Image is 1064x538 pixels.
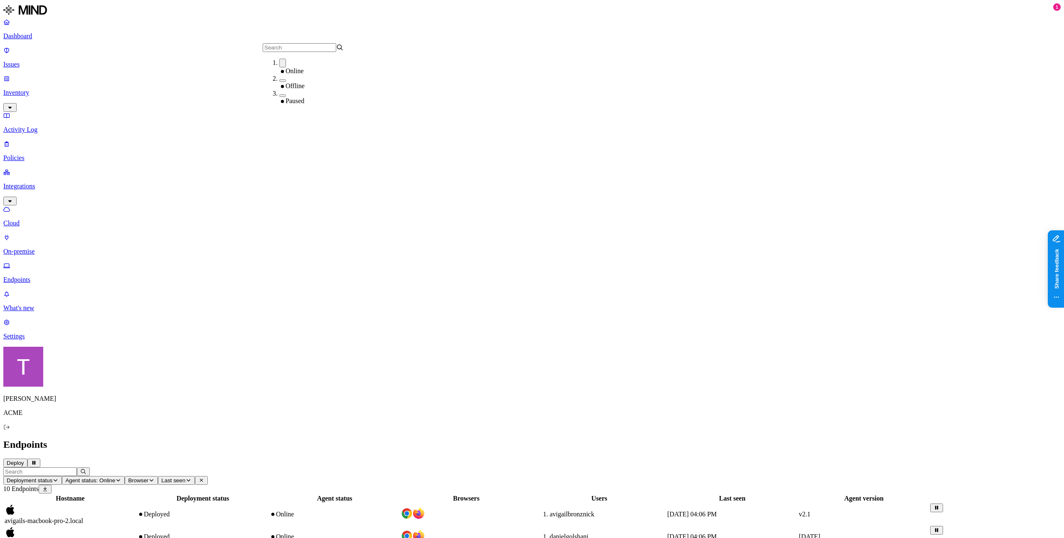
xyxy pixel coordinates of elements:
[3,112,1061,133] a: Activity Log
[3,459,27,467] button: Deploy
[3,3,47,17] img: MIND
[3,205,1061,227] a: Cloud
[279,82,360,90] div: Offline
[128,477,148,484] span: Browser
[3,168,1061,204] a: Integrations
[3,290,1061,312] a: What's new
[5,517,83,524] span: avigails-macbook-pro-2.local
[667,511,717,518] span: [DATE] 04:06 PM
[3,126,1061,133] p: Activity Log
[401,508,413,519] img: chrome.svg
[161,477,185,484] span: Last seen
[3,347,43,387] img: Tzvi Shir-Vaknin
[5,526,16,538] img: macos.svg
[401,495,531,502] div: Browsers
[3,61,1061,68] p: Issues
[270,511,399,518] div: Online
[3,409,1061,417] p: ACME
[3,89,1061,96] p: Inventory
[3,183,1061,190] p: Integrations
[3,276,1061,284] p: Endpoints
[7,477,52,484] span: Deployment status
[3,304,1061,312] p: What's new
[5,504,16,516] img: macos.svg
[138,511,268,518] div: Deployed
[3,75,1061,111] a: Inventory
[3,333,1061,340] p: Settings
[3,47,1061,68] a: Issues
[3,154,1061,162] p: Policies
[533,495,665,502] div: Users
[3,234,1061,255] a: On-premise
[3,18,1061,40] a: Dashboard
[279,97,360,105] div: Paused
[3,140,1061,162] a: Policies
[263,43,336,52] input: Search
[3,318,1061,340] a: Settings
[3,439,1061,450] h2: Endpoints
[1053,3,1061,11] div: 1
[3,220,1061,227] p: Cloud
[413,508,424,519] img: firefox.svg
[65,477,115,484] span: Agent status: Online
[549,511,594,518] span: avigailbronznick
[3,467,77,476] input: Search
[3,32,1061,40] p: Dashboard
[3,485,39,492] span: 10 Endpoints
[799,511,810,518] span: v2.1
[799,495,929,502] div: Agent version
[279,67,360,75] div: Online
[3,262,1061,284] a: Endpoints
[138,495,268,502] div: Deployment status
[3,3,1061,18] a: MIND
[5,495,136,502] div: Hostname
[270,495,399,502] div: Agent status
[3,248,1061,255] p: On-premise
[667,495,797,502] div: Last seen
